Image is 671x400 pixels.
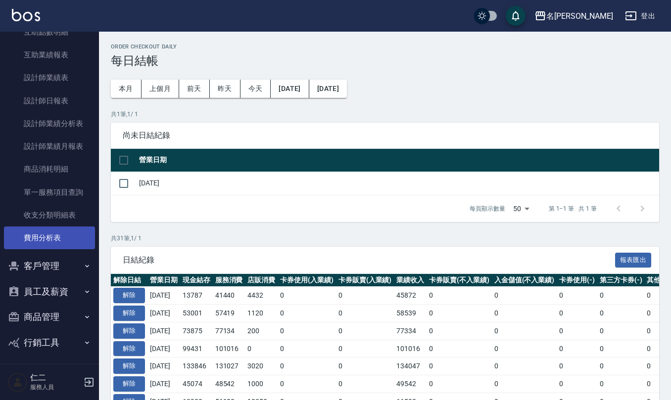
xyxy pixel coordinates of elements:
[147,287,180,305] td: [DATE]
[113,306,145,321] button: 解除
[113,341,145,356] button: 解除
[111,44,659,50] h2: Order checkout daily
[597,305,645,322] td: 0
[278,357,336,375] td: 0
[180,322,213,340] td: 73875
[509,195,533,222] div: 50
[492,357,557,375] td: 0
[394,357,427,375] td: 134047
[557,340,597,357] td: 0
[615,253,652,268] button: 報表匯出
[111,54,659,68] h3: 每日結帳
[427,305,492,322] td: 0
[245,287,278,305] td: 4432
[147,305,180,322] td: [DATE]
[492,322,557,340] td: 0
[111,80,142,98] button: 本月
[597,274,645,287] th: 第三方卡券(-)
[4,21,95,44] a: 互助點數明細
[4,304,95,330] button: 商品管理
[278,375,336,393] td: 0
[30,373,81,383] h5: 仁二
[12,9,40,21] img: Logo
[137,172,659,195] td: [DATE]
[179,80,210,98] button: 前天
[8,372,28,392] img: Person
[336,357,394,375] td: 0
[271,80,309,98] button: [DATE]
[394,287,427,305] td: 45872
[492,274,557,287] th: 入金儲值(不入業績)
[336,274,394,287] th: 卡券販賣(入業績)
[492,305,557,322] td: 0
[557,357,597,375] td: 0
[427,375,492,393] td: 0
[111,274,147,287] th: 解除日結
[557,305,597,322] td: 0
[597,287,645,305] td: 0
[113,358,145,374] button: 解除
[245,322,278,340] td: 200
[394,375,427,393] td: 49542
[427,287,492,305] td: 0
[492,340,557,357] td: 0
[245,375,278,393] td: 1000
[213,375,245,393] td: 48542
[492,287,557,305] td: 0
[427,322,492,340] td: 0
[597,322,645,340] td: 0
[147,322,180,340] td: [DATE]
[4,66,95,89] a: 設計師業績表
[123,131,647,140] span: 尚未日結紀錄
[336,305,394,322] td: 0
[4,112,95,135] a: 設計師業績分析表
[394,322,427,340] td: 77334
[4,204,95,226] a: 收支分類明細表
[245,357,278,375] td: 3020
[147,375,180,393] td: [DATE]
[4,89,95,112] a: 設計師日報表
[142,80,179,98] button: 上個月
[492,375,557,393] td: 0
[210,80,240,98] button: 昨天
[4,253,95,279] button: 客戶管理
[427,274,492,287] th: 卡券販賣(不入業績)
[278,305,336,322] td: 0
[147,340,180,357] td: [DATE]
[4,181,95,204] a: 單一服務項目查詢
[213,274,245,287] th: 服務消費
[278,340,336,357] td: 0
[597,375,645,393] td: 0
[180,375,213,393] td: 45074
[113,323,145,339] button: 解除
[427,340,492,357] td: 0
[394,340,427,357] td: 101016
[427,357,492,375] td: 0
[394,274,427,287] th: 業績收入
[597,340,645,357] td: 0
[213,340,245,357] td: 101016
[4,279,95,305] button: 員工及薪資
[213,287,245,305] td: 41440
[30,383,81,392] p: 服務人員
[557,287,597,305] td: 0
[213,357,245,375] td: 131027
[4,330,95,356] button: 行銷工具
[394,305,427,322] td: 58539
[549,204,597,213] p: 第 1–1 筆 共 1 筆
[147,357,180,375] td: [DATE]
[213,305,245,322] td: 57419
[336,375,394,393] td: 0
[245,274,278,287] th: 店販消費
[336,340,394,357] td: 0
[597,357,645,375] td: 0
[180,274,213,287] th: 現金結存
[557,322,597,340] td: 0
[4,135,95,158] a: 設計師業績月報表
[336,322,394,340] td: 0
[557,274,597,287] th: 卡券使用(-)
[180,340,213,357] td: 99431
[180,287,213,305] td: 13787
[4,158,95,180] a: 商品消耗明細
[530,6,617,26] button: 名[PERSON_NAME]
